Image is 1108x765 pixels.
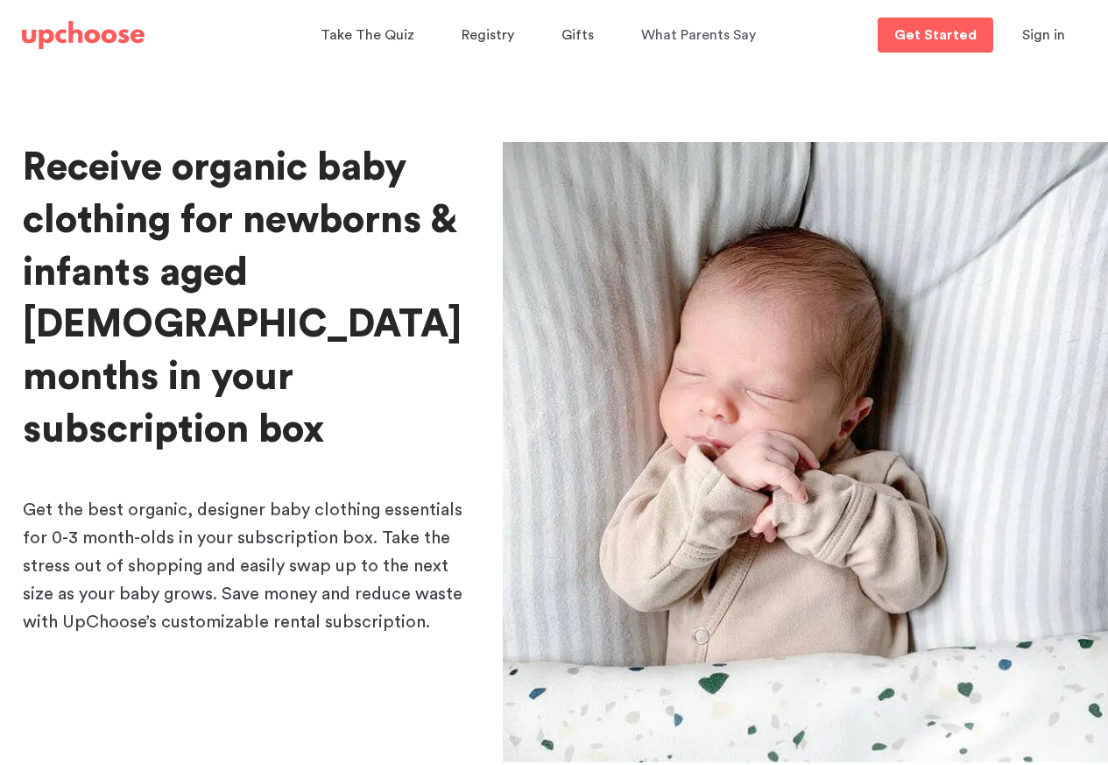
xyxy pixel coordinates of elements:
[462,28,514,42] span: Registry
[1000,18,1087,53] button: Sign in
[321,18,420,53] a: Take The Quiz
[1022,28,1065,42] span: Sign in
[641,18,761,53] a: What Parents Say
[894,28,977,42] p: Get Started
[23,142,475,457] h1: Receive organic baby clothing for newborns & infants aged [DEMOGRAPHIC_DATA] months in your subsc...
[462,18,519,53] a: Registry
[878,18,993,53] a: Get Started
[561,28,594,42] span: Gifts
[23,501,462,631] span: Get the best organic, designer baby clothing essentials for 0-3 month-olds in your subscription b...
[22,18,145,53] a: UpChoose
[321,28,414,42] span: Take The Quiz
[22,21,145,49] img: UpChoose
[641,28,756,42] span: What Parents Say
[561,18,599,53] a: Gifts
